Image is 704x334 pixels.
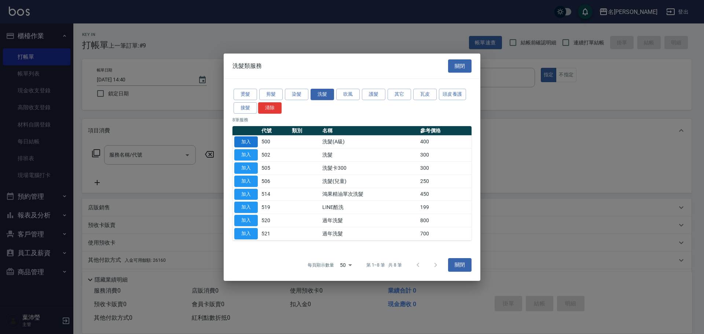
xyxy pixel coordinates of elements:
[285,89,308,100] button: 染髮
[337,255,355,275] div: 50
[260,148,290,162] td: 502
[234,188,258,200] button: 加入
[320,135,418,148] td: 洗髮(A級)
[418,188,472,201] td: 450
[258,102,282,114] button: 清除
[260,188,290,201] td: 514
[234,89,257,100] button: 燙髮
[260,227,290,240] td: 521
[418,214,472,227] td: 800
[320,214,418,227] td: 過年洗髮
[418,135,472,148] td: 400
[320,148,418,162] td: 洗髮
[418,148,472,162] td: 300
[320,227,418,240] td: 過年洗髮
[290,126,320,135] th: 類別
[234,228,258,239] button: 加入
[418,227,472,240] td: 700
[320,188,418,201] td: 鴻果精油單次洗髮
[260,126,290,135] th: 代號
[260,161,290,175] td: 505
[439,89,466,100] button: 頭皮養護
[418,175,472,188] td: 250
[418,201,472,214] td: 199
[260,175,290,188] td: 506
[232,116,472,123] p: 8 筆服務
[234,202,258,213] button: 加入
[362,89,385,100] button: 護髮
[308,262,334,268] p: 每頁顯示數量
[413,89,437,100] button: 瓦皮
[234,102,257,114] button: 接髮
[366,262,402,268] p: 第 1–8 筆 共 8 筆
[234,136,258,147] button: 加入
[232,62,262,70] span: 洗髮類服務
[320,161,418,175] td: 洗髮卡300
[418,126,472,135] th: 參考價格
[448,59,472,73] button: 關閉
[260,201,290,214] td: 519
[448,258,472,272] button: 關閉
[234,176,258,187] button: 加入
[259,89,283,100] button: 剪髮
[260,214,290,227] td: 520
[320,175,418,188] td: 洗髮(兒童)
[320,126,418,135] th: 名稱
[418,161,472,175] td: 300
[234,215,258,226] button: 加入
[260,135,290,148] td: 500
[320,201,418,214] td: LINE酷洗
[388,89,411,100] button: 其它
[336,89,360,100] button: 吹風
[311,89,334,100] button: 洗髮
[234,162,258,174] button: 加入
[234,149,258,161] button: 加入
